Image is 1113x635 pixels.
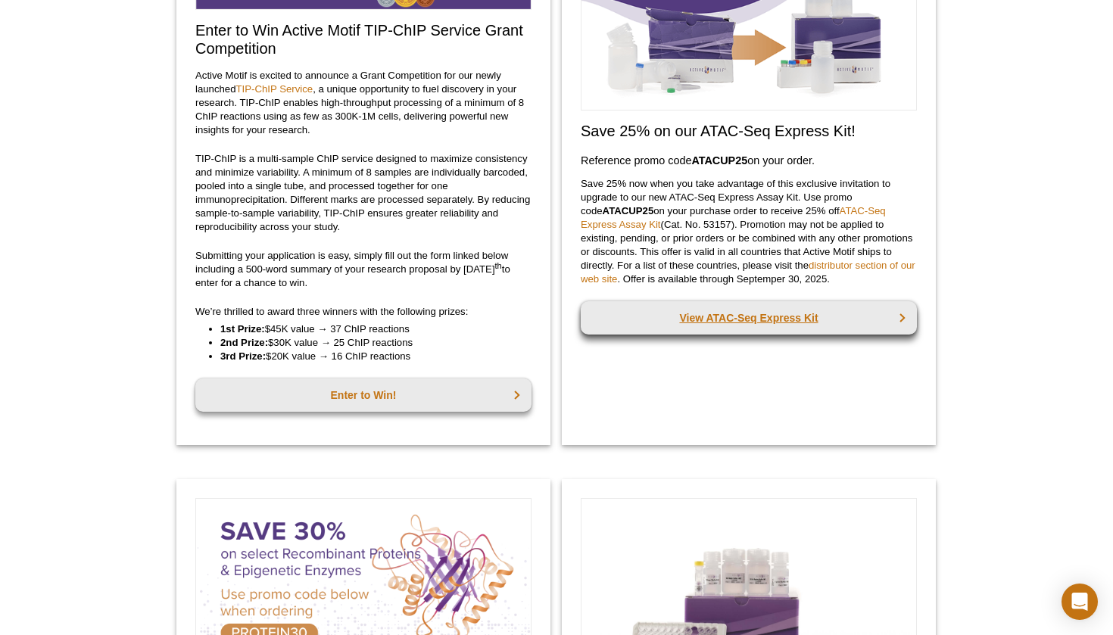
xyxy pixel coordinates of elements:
[195,21,532,58] h2: Enter to Win Active Motif TIP-ChIP Service Grant Competition
[195,249,532,290] p: Submitting your application is easy, simply fill out the form linked below including a 500-word s...
[220,323,265,335] strong: 1st Prize:
[581,151,917,170] h3: Reference promo code on your order.
[195,69,532,137] p: Active Motif is excited to announce a Grant Competition for our newly launched , a unique opportu...
[1062,584,1098,620] div: Open Intercom Messenger
[495,260,502,269] sup: th
[581,122,917,140] h2: Save 25% on our ATAC-Seq Express Kit!
[691,154,747,167] strong: ATACUP25
[236,83,313,95] a: TIP-ChIP Service
[220,322,516,336] li: $45K value → 37 ChIP reactions
[195,152,532,234] p: TIP-ChIP is a multi-sample ChIP service designed to maximize consistency and minimize variability...
[220,337,268,348] strong: 2nd Prize:
[220,350,266,362] strong: 3rd Prize:
[220,350,516,363] li: $20K value → 16 ChIP reactions
[603,205,654,216] strong: ATACUP25
[195,378,532,412] a: Enter to Win!
[581,260,915,285] a: distributor section of our web site
[220,336,516,350] li: $30K value → 25 ChIP reactions
[581,301,917,335] a: View ATAC-Seq Express Kit
[581,177,917,286] p: Save 25% now when you take advantage of this exclusive invitation to upgrade to our new ATAC-Seq ...
[195,305,532,319] p: We’re thrilled to award three winners with the following prizes:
